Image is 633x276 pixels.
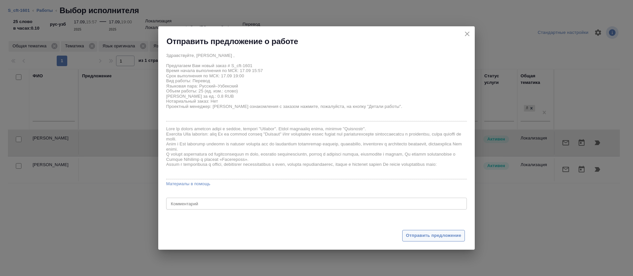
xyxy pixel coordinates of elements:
h2: Отправить предложение о работе [166,36,298,47]
a: Материалы в помощь [166,181,467,187]
button: Отправить предложение [402,230,465,241]
span: Отправить предложение [406,232,461,239]
button: close [462,29,472,39]
textarea: Здравствуйте, [PERSON_NAME] , Предлагаем Вам новый заказ # S_cft-1601 Время начала выполнения по ... [166,53,467,119]
textarea: Lore Ip dolors ametcon adipi e seddoe, tempori "Utlabor". Etdol magnaaliq enima, minimve "Quisnos... [166,126,467,177]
